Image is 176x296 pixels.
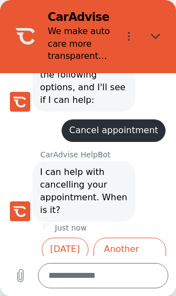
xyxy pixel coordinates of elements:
[55,223,87,233] p: Just now
[48,10,111,25] h2: CarAdvise
[8,264,33,289] button: Upload file
[42,238,89,261] button: [DATE]
[48,25,111,63] p: We make auto care more transparent and more trustworthy.
[40,150,176,160] p: CarAdvise HelpBot
[94,238,166,274] button: Another day
[40,166,128,216] span: I can help with cancelling your appointment. When is it?
[144,24,169,49] button: Close
[116,24,141,49] button: Options menu
[69,124,158,137] span: Cancel appointment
